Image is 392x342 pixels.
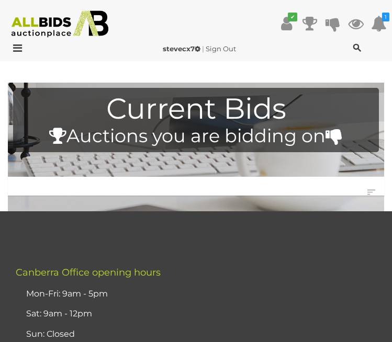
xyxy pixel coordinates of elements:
[18,93,374,125] h1: Current Bids
[371,14,387,33] a: 1
[16,267,161,278] span: Canberra Office opening hours
[202,44,204,53] span: |
[288,13,297,21] i: ✔
[24,284,382,304] li: Mon-Fri: 9am - 5pm
[382,13,389,21] i: 1
[163,44,202,53] a: stevecx7
[6,10,114,38] img: Allbids.com.au
[163,44,200,53] strong: stevecx7
[206,44,236,53] a: Sign Out
[24,304,382,324] li: Sat: 9am - 12pm
[18,126,374,146] h4: Auctions you are bidding on
[279,14,295,33] a: ✔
